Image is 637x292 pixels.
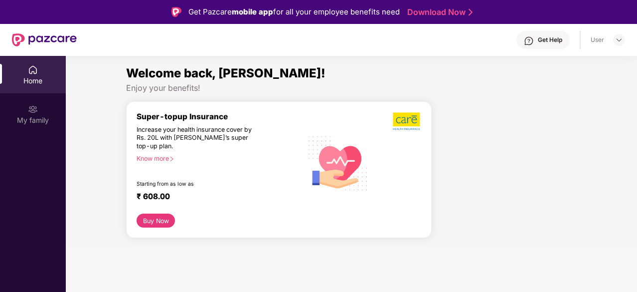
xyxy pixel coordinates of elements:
[137,126,260,151] div: Increase your health insurance cover by Rs. 20L with [PERSON_NAME]’s super top-up plan.
[28,65,38,75] img: svg+xml;base64,PHN2ZyBpZD0iSG9tZSIgeG1sbnM9Imh0dHA6Ly93d3cudzMub3JnLzIwMDAvc3ZnIiB3aWR0aD0iMjAiIG...
[615,36,623,44] img: svg+xml;base64,PHN2ZyBpZD0iRHJvcGRvd24tMzJ4MzIiIHhtbG5zPSJodHRwOi8vd3d3LnczLm9yZy8yMDAwL3N2ZyIgd2...
[188,6,400,18] div: Get Pazcare for all your employee benefits need
[538,36,562,44] div: Get Help
[137,214,175,228] button: Buy Now
[12,33,77,46] img: New Pazcare Logo
[469,7,473,17] img: Stroke
[28,104,38,114] img: svg+xml;base64,PHN2ZyB3aWR0aD0iMjAiIGhlaWdodD0iMjAiIHZpZXdCb3g9IjAgMCAyMCAyMCIgZmlsbD0ibm9uZSIgeG...
[591,36,604,44] div: User
[171,7,181,17] img: Logo
[137,192,293,204] div: ₹ 608.00
[137,155,297,162] div: Know more
[232,7,273,16] strong: mobile app
[303,126,374,199] img: svg+xml;base64,PHN2ZyB4bWxucz0iaHR0cDovL3d3dy53My5vcmcvMjAwMC9zdmciIHhtbG5zOnhsaW5rPSJodHRwOi8vd3...
[137,112,303,121] div: Super-topup Insurance
[393,112,421,131] img: b5dec4f62d2307b9de63beb79f102df3.png
[407,7,470,17] a: Download Now
[169,156,174,162] span: right
[126,66,325,80] span: Welcome back, [PERSON_NAME]!
[137,181,260,188] div: Starting from as low as
[126,83,577,93] div: Enjoy your benefits!
[524,36,534,46] img: svg+xml;base64,PHN2ZyBpZD0iSGVscC0zMngzMiIgeG1sbnM9Imh0dHA6Ly93d3cudzMub3JnLzIwMDAvc3ZnIiB3aWR0aD...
